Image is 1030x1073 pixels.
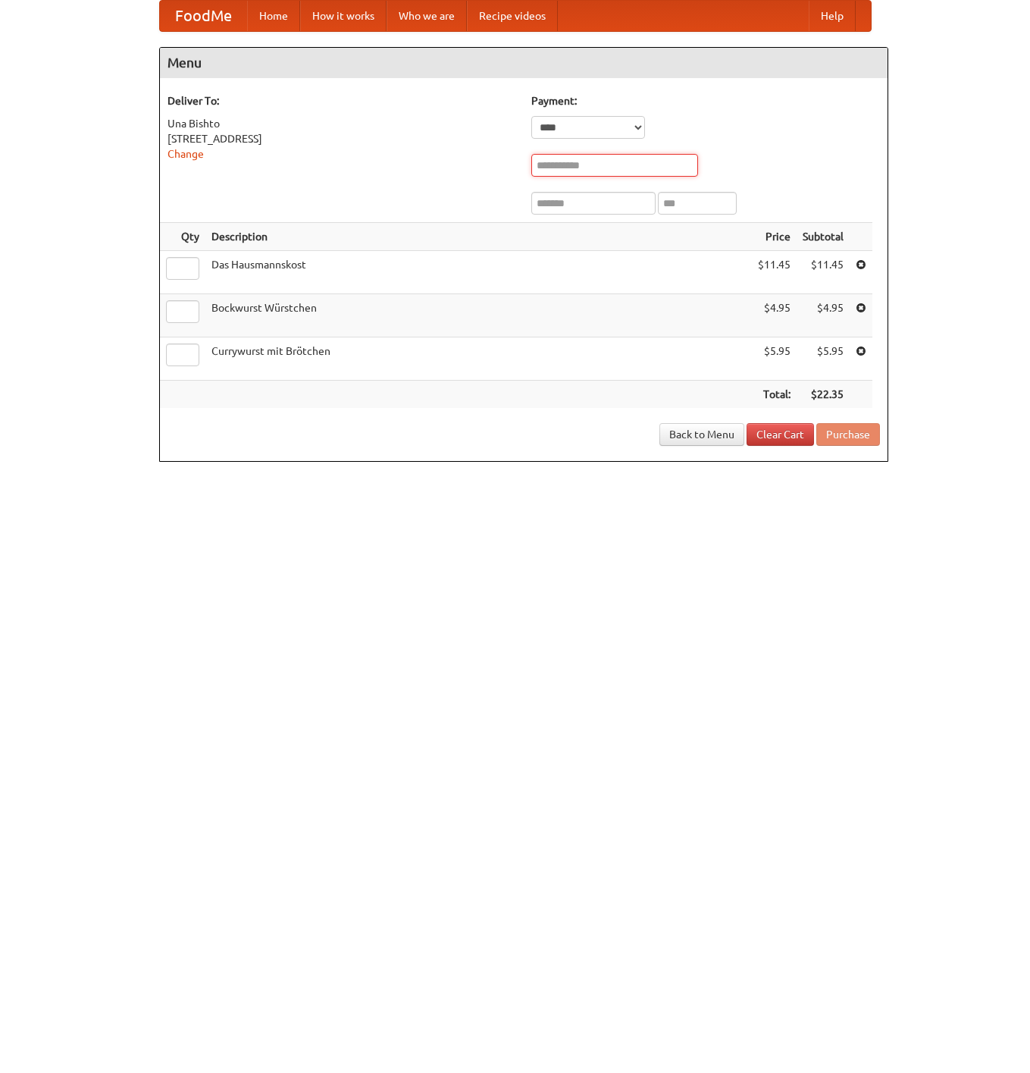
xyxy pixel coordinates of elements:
[752,381,797,409] th: Total:
[752,337,797,381] td: $5.95
[205,294,752,337] td: Bockwurst Würstchen
[797,223,850,251] th: Subtotal
[387,1,467,31] a: Who we are
[659,423,744,446] a: Back to Menu
[167,93,516,108] h5: Deliver To:
[167,116,516,131] div: Una Bishto
[205,251,752,294] td: Das Hausmannskost
[160,48,888,78] h4: Menu
[531,93,880,108] h5: Payment:
[809,1,856,31] a: Help
[300,1,387,31] a: How it works
[247,1,300,31] a: Home
[797,337,850,381] td: $5.95
[752,294,797,337] td: $4.95
[797,251,850,294] td: $11.45
[797,381,850,409] th: $22.35
[797,294,850,337] td: $4.95
[747,423,814,446] a: Clear Cart
[160,1,247,31] a: FoodMe
[752,223,797,251] th: Price
[752,251,797,294] td: $11.45
[467,1,558,31] a: Recipe videos
[167,148,204,160] a: Change
[816,423,880,446] button: Purchase
[205,223,752,251] th: Description
[167,131,516,146] div: [STREET_ADDRESS]
[205,337,752,381] td: Currywurst mit Brötchen
[160,223,205,251] th: Qty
